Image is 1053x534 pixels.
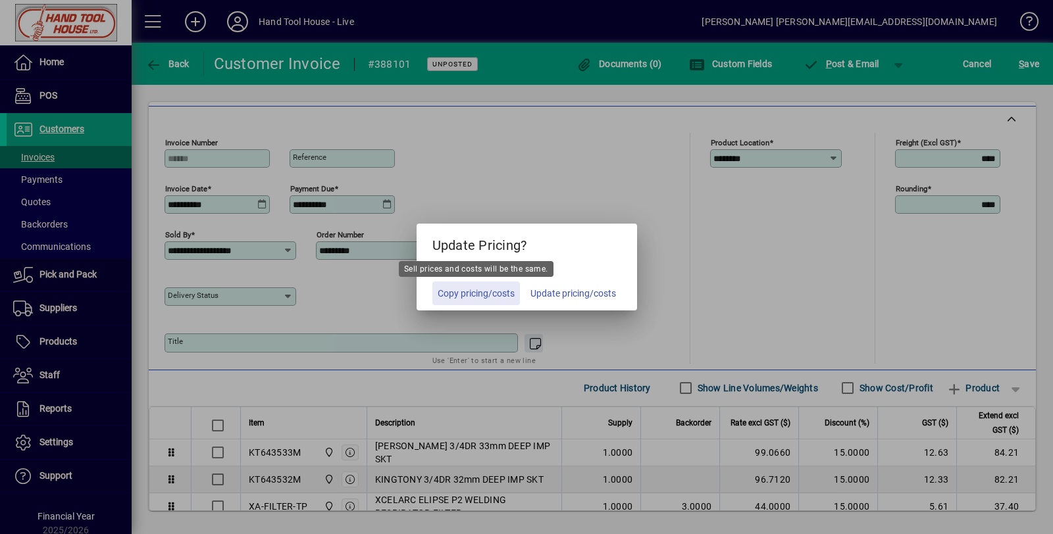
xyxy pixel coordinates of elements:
[530,287,616,301] span: Update pricing/costs
[417,224,637,262] h5: Update Pricing?
[399,261,553,277] div: Sell prices and costs will be the same.
[525,281,621,305] button: Update pricing/costs
[432,281,520,305] button: Copy pricing/costs
[438,287,515,301] span: Copy pricing/costs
